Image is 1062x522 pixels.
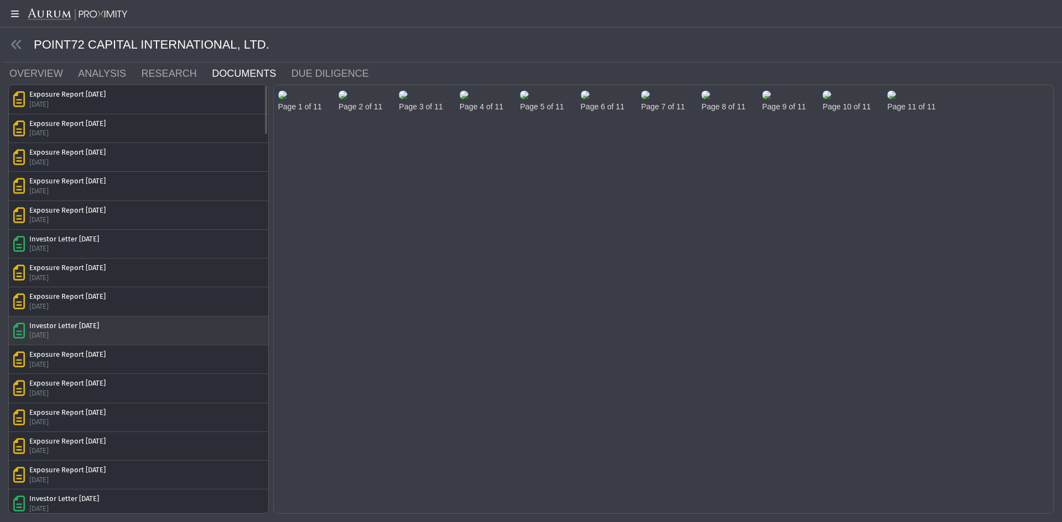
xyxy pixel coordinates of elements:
div: [DATE] [29,388,106,398]
h4: Page 9 of 11 [762,102,806,112]
div: [DATE] [29,128,106,138]
img: 197f6f12-f852-4f7a-b83b-e6c634d12186 [641,91,650,99]
div: [DATE] [29,446,106,456]
h4: Page 2 of 11 [339,102,382,112]
div: Exposure Report [DATE] [29,89,106,99]
h4: Page 6 of 11 [581,102,624,112]
div: Exposure Report [DATE] [29,292,106,302]
a: ANALYSIS [77,62,140,85]
div: [DATE] [29,302,106,312]
div: Exposure Report [DATE] [29,147,106,157]
img: e7526e9e-f4e3-4c19-9314-47b2385dfb29 [339,91,347,99]
div: Exposure Report [DATE] [29,436,106,446]
div: [DATE] [29,504,99,514]
div: [DATE] [29,273,106,283]
h4: Page 7 of 11 [641,102,685,112]
div: [DATE] [29,215,106,225]
div: [DATE] [29,157,106,167]
img: 77785498-27c4-4121-b8ad-3ae304492ad3 [460,91,468,99]
div: Investor Letter [DATE] [29,494,99,504]
h4: Page 5 of 11 [520,102,564,112]
div: [DATE] [29,330,99,340]
div: Investor Letter [DATE] [29,321,99,331]
h4: Page 10 of 11 [822,102,871,112]
div: POINT72 CAPITAL INTERNATIONAL, LTD. [2,28,1062,62]
a: OVERVIEW [8,62,77,85]
img: 2e4894ec-712c-4c93-b49e-9a123955c800 [399,91,408,99]
img: 3bf705fd-2596-4a69-acd5-054cf420eff7 [762,91,771,99]
a: DUE DILIGENCE [290,62,383,85]
img: 689a55dd-7cd6-4509-8b77-28a4b822d77d [278,91,287,99]
div: [DATE] [29,360,106,370]
img: e53b9cf4-efbe-44e3-a0c4-37feae77390e [701,91,710,99]
div: Exposure Report [DATE] [29,465,106,475]
div: Exposure Report [DATE] [29,205,106,215]
a: DOCUMENTS [211,62,290,85]
div: Investor Letter [DATE] [29,234,99,244]
h4: Page 1 of 11 [278,102,322,112]
div: [DATE] [29,417,106,427]
div: Exposure Report [DATE] [29,176,106,186]
img: 17813a8c-e378-48c2-bf89-4d4bb0f3a007 [520,91,529,99]
div: [DATE] [29,244,99,254]
div: Exposure Report [DATE] [29,378,106,388]
div: Exposure Report [DATE] [29,263,106,273]
a: RESEARCH [140,62,211,85]
h4: Page 4 of 11 [460,102,503,112]
img: 09e902d0-8079-4fbe-8e32-b1d58023abfc [822,91,831,99]
h4: Page 8 of 11 [701,102,745,112]
img: Aurum-Proximity%20white.svg [28,8,127,22]
div: [DATE] [29,99,106,109]
div: Exposure Report [DATE] [29,350,106,360]
div: Exposure Report [DATE] [29,119,106,129]
img: cac9f9f9-5026-4b7e-9dd4-90b88d1fdebb [887,91,896,99]
div: Exposure Report [DATE] [29,408,106,418]
div: [DATE] [29,475,106,485]
h4: Page 3 of 11 [399,102,442,112]
img: 6512f67f-372e-49a1-8e03-75ea42e99479 [581,91,590,99]
div: [DATE] [29,186,106,196]
h4: Page 11 of 11 [887,102,935,112]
